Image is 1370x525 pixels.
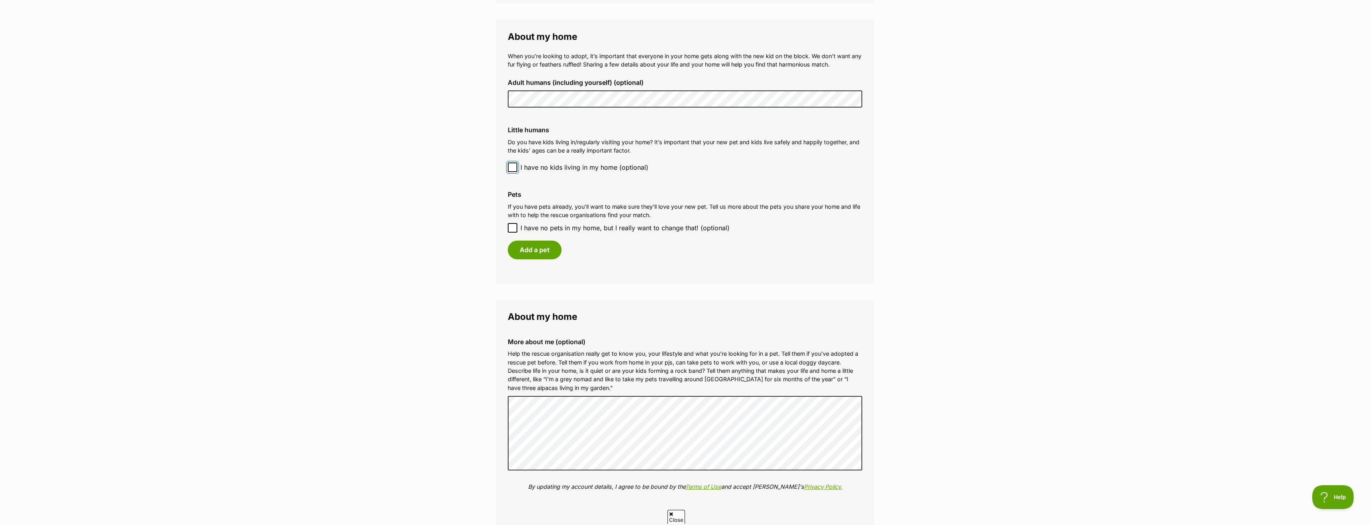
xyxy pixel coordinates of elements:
a: Privacy Policy. [804,483,842,490]
span: Close [667,510,685,524]
fieldset: About my home [496,20,874,284]
label: Little humans [508,126,862,133]
legend: About my home [508,31,862,42]
label: More about me (optional) [508,338,862,345]
p: By updating my account details, I agree to be bound by the and accept [PERSON_NAME]'s [508,482,862,491]
span: I have no kids living in my home (optional) [521,163,648,172]
a: Terms of Use [685,483,721,490]
p: If you have pets already, you’ll want to make sure they’ll love your new pet. Tell us more about ... [508,202,862,219]
button: Add a pet [508,241,562,259]
label: Pets [508,191,862,198]
p: When you’re looking to adopt, it’s important that everyone in your home gets along with the new k... [508,52,862,69]
iframe: Help Scout Beacon - Open [1312,485,1354,509]
p: Help the rescue organisation really get to know you, your lifestyle and what you’re looking for i... [508,349,862,392]
span: I have no pets in my home, but I really want to change that! (optional) [521,223,730,233]
legend: About my home [508,311,862,322]
p: Do you have kids living in/regularly visiting your home? It’s important that your new pet and kid... [508,138,862,155]
label: Adult humans (including yourself) (optional) [508,79,862,86]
